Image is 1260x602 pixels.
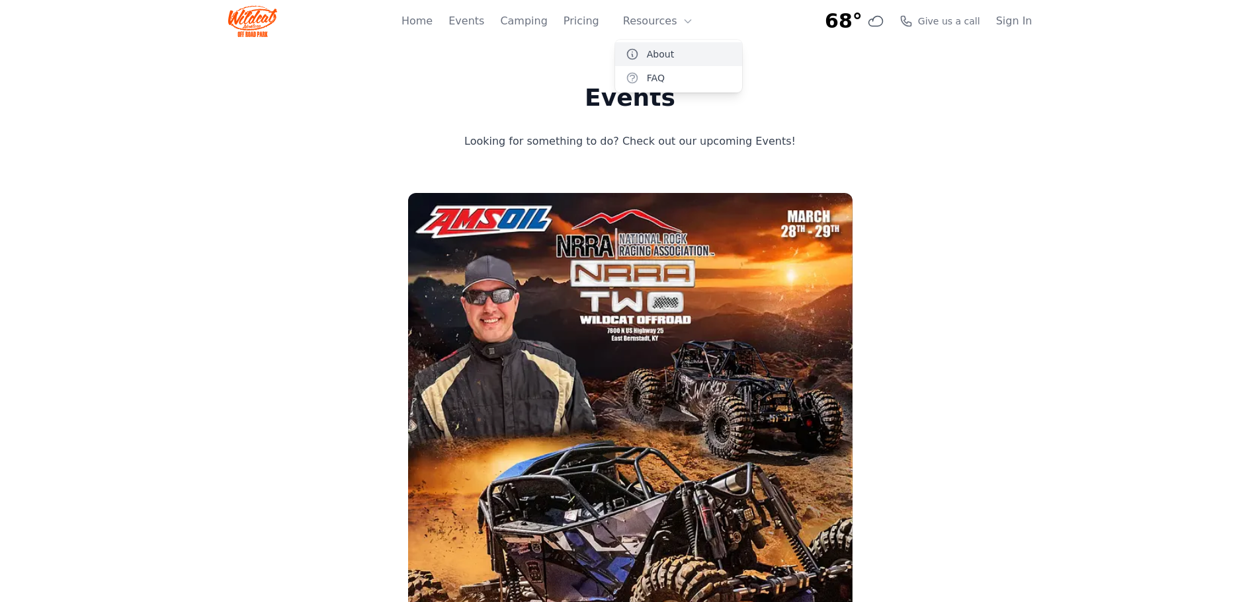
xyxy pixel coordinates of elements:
a: Home [401,13,433,29]
a: Events [448,13,484,29]
a: FAQ [615,66,742,90]
button: Resources [615,8,701,34]
a: About [615,42,742,66]
span: 68° [825,9,862,33]
a: Sign In [996,13,1032,29]
span: Give us a call [918,15,980,28]
p: Looking for something to do? Check out our upcoming Events! [411,132,849,151]
h1: Events [411,85,849,111]
a: Camping [500,13,547,29]
a: Give us a call [900,15,980,28]
img: Wildcat Logo [228,5,278,37]
a: Pricing [564,13,599,29]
